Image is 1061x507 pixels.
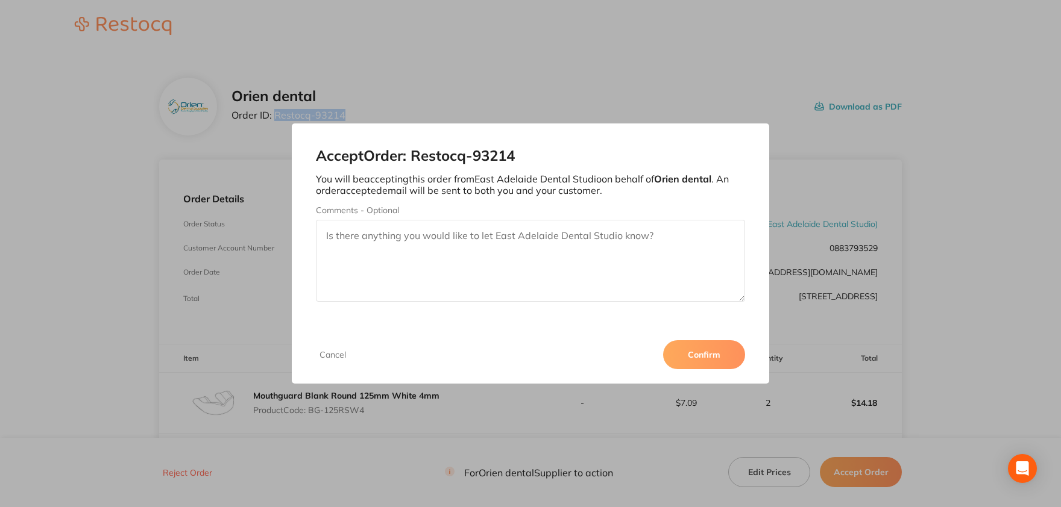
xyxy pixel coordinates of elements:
[654,173,711,185] b: Orien dental
[316,349,350,360] button: Cancel
[316,148,745,164] h2: Accept Order: Restocq- 93214
[1008,454,1037,483] div: Open Intercom Messenger
[316,205,745,215] label: Comments - Optional
[316,173,745,196] p: You will be accepting this order from East Adelaide Dental Studio on behalf of . An order accepte...
[663,340,745,369] button: Confirm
